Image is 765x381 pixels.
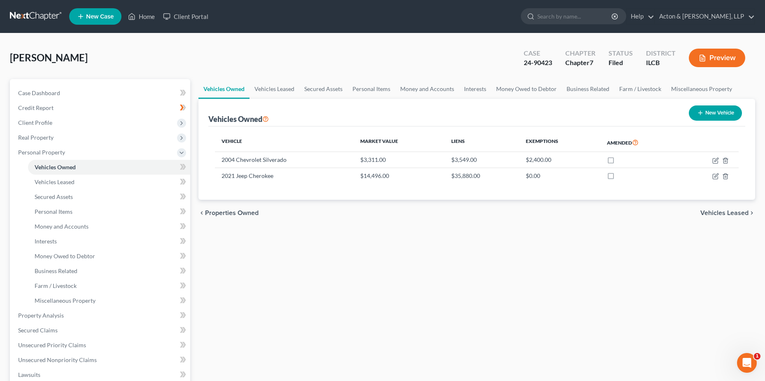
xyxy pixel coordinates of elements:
[395,79,459,99] a: Money and Accounts
[445,152,519,168] td: $3,549.00
[198,79,250,99] a: Vehicles Owned
[737,353,757,373] iframe: Intercom live chat
[524,49,552,58] div: Case
[18,312,64,319] span: Property Analysis
[445,133,519,152] th: Liens
[18,327,58,334] span: Secured Claims
[215,133,354,152] th: Vehicle
[12,338,190,353] a: Unsecured Priority Claims
[565,49,595,58] div: Chapter
[198,210,205,216] i: chevron_left
[215,152,354,168] td: 2004 Chevrolet Silverado
[445,168,519,183] td: $35,880.00
[35,193,73,200] span: Secured Assets
[590,58,593,66] span: 7
[299,79,348,99] a: Secured Assets
[18,134,54,141] span: Real Property
[205,210,259,216] span: Properties Owned
[354,133,444,152] th: Market Value
[18,89,60,96] span: Case Dashboard
[35,267,77,274] span: Business Related
[562,79,614,99] a: Business Related
[646,58,676,68] div: ILCB
[198,210,259,216] button: chevron_left Properties Owned
[12,308,190,323] a: Property Analysis
[35,238,57,245] span: Interests
[28,204,190,219] a: Personal Items
[10,51,88,63] span: [PERSON_NAME]
[354,152,444,168] td: $3,311.00
[519,133,600,152] th: Exemptions
[646,49,676,58] div: District
[18,104,54,111] span: Credit Report
[18,119,52,126] span: Client Profile
[28,189,190,204] a: Secured Assets
[12,353,190,367] a: Unsecured Nonpriority Claims
[700,210,749,216] span: Vehicles Leased
[12,86,190,101] a: Case Dashboard
[35,178,75,185] span: Vehicles Leased
[655,9,755,24] a: Acton & [PERSON_NAME], LLP
[18,341,86,348] span: Unsecured Priority Claims
[749,210,755,216] i: chevron_right
[18,356,97,363] span: Unsecured Nonpriority Claims
[600,133,680,152] th: Amended
[609,49,633,58] div: Status
[12,101,190,115] a: Credit Report
[537,9,613,24] input: Search by name...
[35,208,72,215] span: Personal Items
[35,164,76,171] span: Vehicles Owned
[250,79,299,99] a: Vehicles Leased
[666,79,737,99] a: Miscellaneous Property
[614,79,666,99] a: Farm / Livestock
[28,249,190,264] a: Money Owed to Debtor
[28,264,190,278] a: Business Related
[208,114,269,124] div: Vehicles Owned
[35,223,89,230] span: Money and Accounts
[124,9,159,24] a: Home
[86,14,114,20] span: New Case
[35,252,95,259] span: Money Owed to Debtor
[28,219,190,234] a: Money and Accounts
[689,49,745,67] button: Preview
[159,9,212,24] a: Client Portal
[609,58,633,68] div: Filed
[18,149,65,156] span: Personal Property
[519,168,600,183] td: $0.00
[491,79,562,99] a: Money Owed to Debtor
[524,58,552,68] div: 24-90423
[519,152,600,168] td: $2,400.00
[28,175,190,189] a: Vehicles Leased
[28,234,190,249] a: Interests
[28,160,190,175] a: Vehicles Owned
[627,9,654,24] a: Help
[215,168,354,183] td: 2021 Jeep Cherokee
[12,323,190,338] a: Secured Claims
[700,210,755,216] button: Vehicles Leased chevron_right
[348,79,395,99] a: Personal Items
[354,168,444,183] td: $14,496.00
[459,79,491,99] a: Interests
[28,293,190,308] a: Miscellaneous Property
[754,353,760,360] span: 1
[565,58,595,68] div: Chapter
[35,297,96,304] span: Miscellaneous Property
[18,371,40,378] span: Lawsuits
[689,105,742,121] button: New Vehicle
[35,282,77,289] span: Farm / Livestock
[28,278,190,293] a: Farm / Livestock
